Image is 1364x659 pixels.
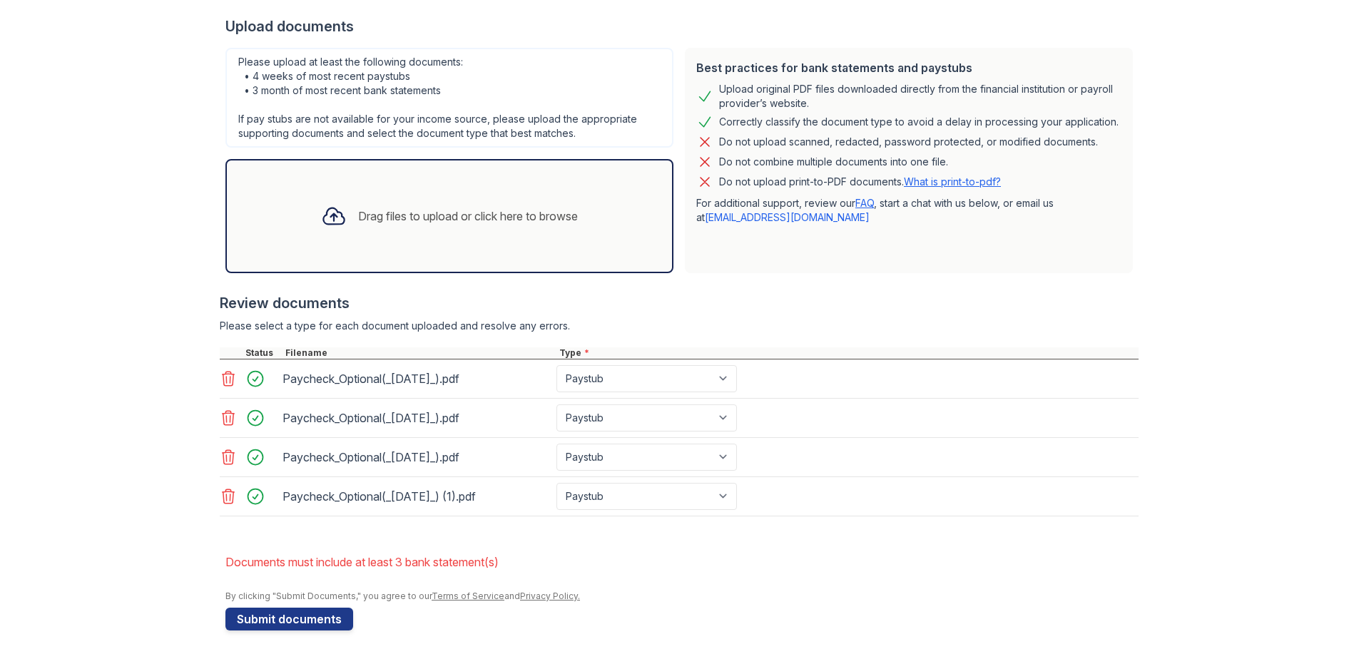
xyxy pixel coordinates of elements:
[855,197,874,209] a: FAQ
[243,347,283,359] div: Status
[696,196,1121,225] p: For additional support, review our , start a chat with us below, or email us at
[225,591,1139,602] div: By clicking "Submit Documents," you agree to our and
[225,16,1139,36] div: Upload documents
[705,211,870,223] a: [EMAIL_ADDRESS][DOMAIN_NAME]
[225,48,673,148] div: Please upload at least the following documents: • 4 weeks of most recent paystubs • 3 month of mo...
[283,407,551,429] div: Paycheck_Optional(_[DATE]_).pdf
[283,367,551,390] div: Paycheck_Optional(_[DATE]_).pdf
[520,591,580,601] a: Privacy Policy.
[696,59,1121,76] div: Best practices for bank statements and paystubs
[283,446,551,469] div: Paycheck_Optional(_[DATE]_).pdf
[719,175,1001,189] p: Do not upload print-to-PDF documents.
[358,208,578,225] div: Drag files to upload or click here to browse
[719,133,1098,150] div: Do not upload scanned, redacted, password protected, or modified documents.
[220,319,1139,333] div: Please select a type for each document uploaded and resolve any errors.
[283,347,556,359] div: Filename
[283,485,551,508] div: Paycheck_Optional(_[DATE]_) (1).pdf
[719,113,1119,131] div: Correctly classify the document type to avoid a delay in processing your application.
[225,608,353,630] button: Submit documents
[719,82,1121,111] div: Upload original PDF files downloaded directly from the financial institution or payroll provider’...
[432,591,504,601] a: Terms of Service
[904,175,1001,188] a: What is print-to-pdf?
[225,548,1139,576] li: Documents must include at least 3 bank statement(s)
[719,153,948,170] div: Do not combine multiple documents into one file.
[556,347,1139,359] div: Type
[220,293,1139,313] div: Review documents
